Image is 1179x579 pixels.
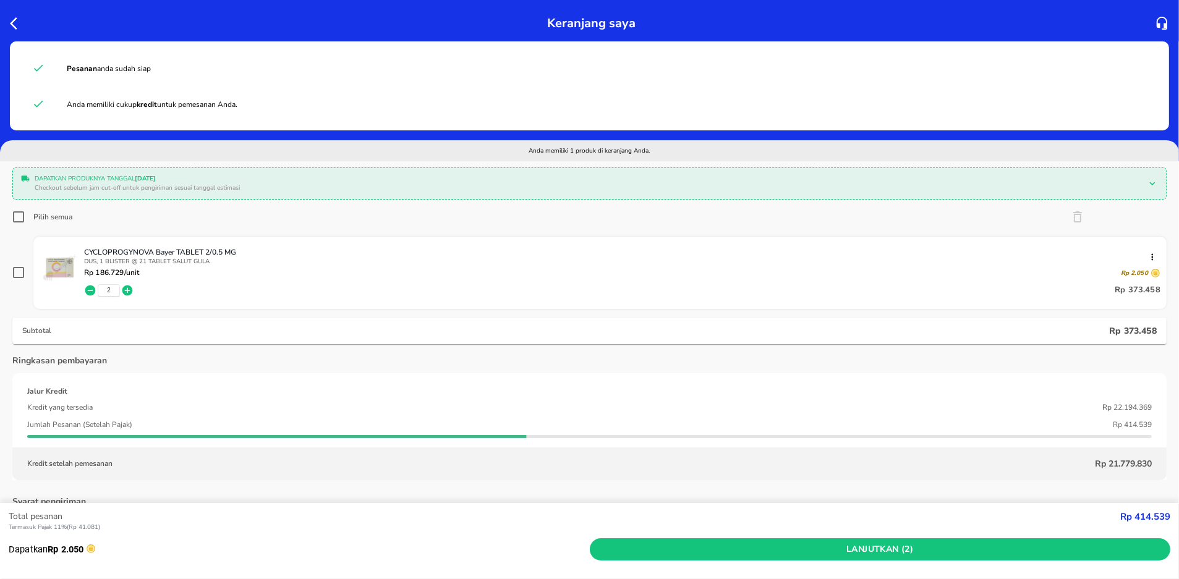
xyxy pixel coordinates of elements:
button: 2 [107,286,111,295]
p: Rp 22.194.369 [1102,402,1152,413]
p: Dapatkan [9,543,590,556]
b: [DATE] [135,174,156,183]
p: Checkout sebelum jam cut-off untuk pengiriman sesuai tanggal estimasi [35,184,1139,193]
p: Ringkasan pembayaran [12,354,107,367]
p: Rp 186.729 /unit [84,268,139,277]
span: Lanjutkan (2) [595,542,1166,557]
span: Anda memiliki cukup untuk pemesanan Anda. [67,99,237,109]
p: Jalur Kredit [27,386,67,397]
p: Rp 414.539 [1113,419,1152,430]
p: Rp 21.779.830 [1095,457,1152,470]
p: DUS, 1 BLISTER @ 21 TABLET SALUT GULA [84,257,1160,266]
p: Rp 373.458 [1109,325,1157,337]
strong: kredit [137,99,157,109]
p: CYCLOPROGYNOVA Bayer TABLET 2/0.5 MG [84,247,1151,257]
span: anda sudah siap [67,64,151,74]
img: CYCLOPROGYNOVA Bayer TABLET 2/0.5 MG [40,247,80,288]
strong: Rp 2.050 [48,544,83,555]
div: Dapatkan produknya tanggal[DATE]Checkout sebelum jam cut-off untuk pengiriman sesuai tanggal esti... [16,171,1163,196]
button: Lanjutkan (2) [590,538,1171,561]
p: Dapatkan produknya tanggal [35,174,1139,184]
div: Pilih semua [33,212,72,222]
p: Kredit setelah pemesanan [27,458,113,469]
p: Rp 373.458 [1115,283,1160,298]
p: Syarat pengiriman [12,495,86,508]
p: Keranjang saya [547,12,636,34]
p: Subtotal [22,326,1109,336]
strong: Pesanan [67,64,97,74]
p: Termasuk Pajak 11% ( Rp 41.081 ) [9,523,1120,532]
p: Total pesanan [9,510,1120,523]
p: Jumlah Pesanan (Setelah Pajak) [27,419,132,430]
strong: Rp 414.539 [1120,510,1170,523]
p: Rp 2.050 [1121,269,1148,277]
p: Kredit yang tersedia [27,402,93,413]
